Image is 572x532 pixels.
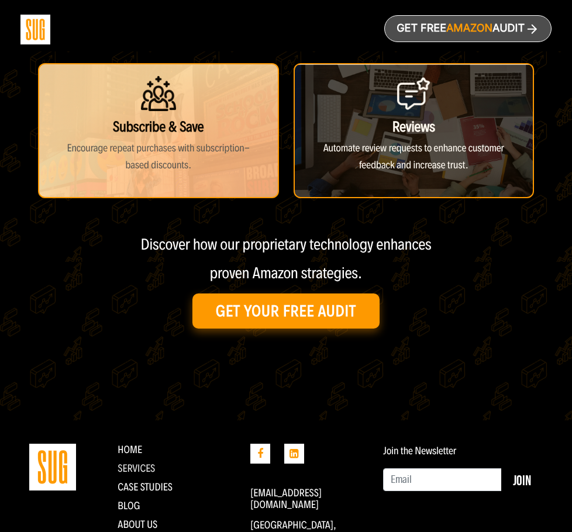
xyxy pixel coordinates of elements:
[29,444,76,490] img: Straight Up Growth
[111,265,461,282] p: proven Amazon strategies.
[384,15,552,42] a: Get freeAmazonAudit
[250,486,321,511] a: [EMAIL_ADDRESS][DOMAIN_NAME]
[118,462,155,475] a: Services
[118,443,142,456] a: Home
[501,468,543,492] button: Join
[111,236,461,253] p: Discover how our proprietary technology enhances
[192,293,380,329] a: Get Your Free Audit
[446,23,492,35] span: Amazon
[118,518,157,531] a: About Us
[383,445,456,457] label: Join the Newsletter
[20,15,50,44] img: Sug
[118,481,173,493] a: CASE STUDIES
[118,499,140,512] a: Blog
[383,468,502,492] input: Email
